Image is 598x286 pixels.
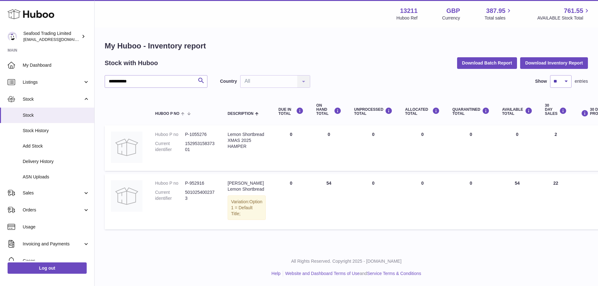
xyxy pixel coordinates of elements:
[564,7,583,15] span: 761.55
[575,78,588,84] span: entries
[520,57,588,69] button: Download Inventory Report
[545,104,567,116] div: 30 DAY SALES
[185,141,215,153] dd: 15295315837301
[442,15,460,21] div: Currency
[23,37,93,42] span: [EMAIL_ADDRESS][DOMAIN_NAME]
[399,125,446,171] td: 0
[23,224,90,230] span: Usage
[502,107,532,116] div: AVAILABLE Total
[400,7,418,15] strong: 13211
[8,32,17,41] img: online@rickstein.com
[23,159,90,165] span: Delivery History
[272,125,310,171] td: 0
[399,174,446,229] td: 0
[485,7,513,21] a: 387.95 Total sales
[105,59,158,67] h2: Stock with Huboo
[539,125,573,171] td: 2
[23,174,90,180] span: ASN Uploads
[23,31,80,42] div: Seafood Trading Limited
[155,112,179,116] span: Huboo P no
[111,180,142,212] img: product image
[220,78,237,84] label: Country
[23,62,90,68] span: My Dashboard
[8,262,87,274] a: Log out
[23,258,90,264] span: Cases
[271,271,281,276] a: Help
[228,132,266,149] div: Lemon Shortbread XMAS 2025 HAMPER
[111,132,142,163] img: product image
[23,128,90,134] span: Stock History
[485,15,513,21] span: Total sales
[367,271,421,276] a: Service Terms & Conditions
[452,107,490,116] div: QUARANTINED Total
[272,174,310,229] td: 0
[496,174,539,229] td: 54
[23,190,83,196] span: Sales
[155,132,185,137] dt: Huboo P no
[155,189,185,201] dt: Current identifier
[285,271,360,276] a: Website and Dashboard Terms of Use
[457,57,517,69] button: Download Batch Report
[537,15,590,21] span: AVAILABLE Stock Total
[354,107,392,116] div: UNPROCESSED Total
[185,189,215,201] dd: 5010254002373
[228,195,266,220] div: Variation:
[228,180,266,192] div: [PERSON_NAME] Lemon Shortbread
[228,112,253,116] span: Description
[283,271,421,277] li: and
[23,112,90,118] span: Stock
[231,199,262,216] span: Option 1 = Default Title;
[446,7,460,15] strong: GBP
[486,7,505,15] span: 387.95
[23,79,83,85] span: Listings
[23,143,90,149] span: Add Stock
[348,174,399,229] td: 0
[185,180,215,186] dd: P-952916
[405,107,440,116] div: ALLOCATED Total
[23,241,83,247] span: Invoicing and Payments
[155,141,185,153] dt: Current identifier
[496,125,539,171] td: 0
[23,96,83,102] span: Stock
[278,107,304,116] div: DUE IN TOTAL
[23,207,83,213] span: Orders
[105,41,588,51] h1: My Huboo - Inventory report
[537,7,590,21] a: 761.55 AVAILABLE Stock Total
[470,132,472,137] span: 0
[535,78,547,84] label: Show
[470,181,472,186] span: 0
[316,104,341,116] div: ON HAND Total
[397,15,418,21] div: Huboo Ref
[155,180,185,186] dt: Huboo P no
[310,174,348,229] td: 54
[539,174,573,229] td: 22
[310,125,348,171] td: 0
[100,258,593,264] p: All Rights Reserved. Copyright 2025 - [DOMAIN_NAME]
[348,125,399,171] td: 0
[185,132,215,137] dd: P-1055276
